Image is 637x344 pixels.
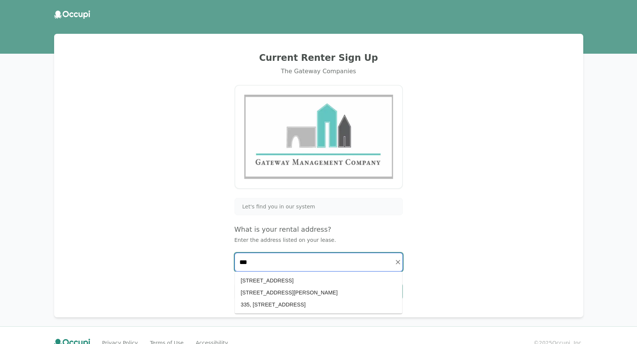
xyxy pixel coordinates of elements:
[244,95,393,179] img: Gateway Management
[63,67,574,76] div: The Gateway Companies
[63,52,574,64] h2: Current Renter Sign Up
[235,275,402,287] li: [STREET_ADDRESS]
[235,236,403,244] p: Enter the address listed on your lease.
[235,224,403,235] h4: What is your rental address?
[242,203,315,210] span: Let's find you in our system
[393,257,403,267] button: Clear
[235,253,402,271] input: Start typing...
[235,287,402,299] li: [STREET_ADDRESS][PERSON_NAME]
[235,299,402,311] li: 335, [STREET_ADDRESS]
